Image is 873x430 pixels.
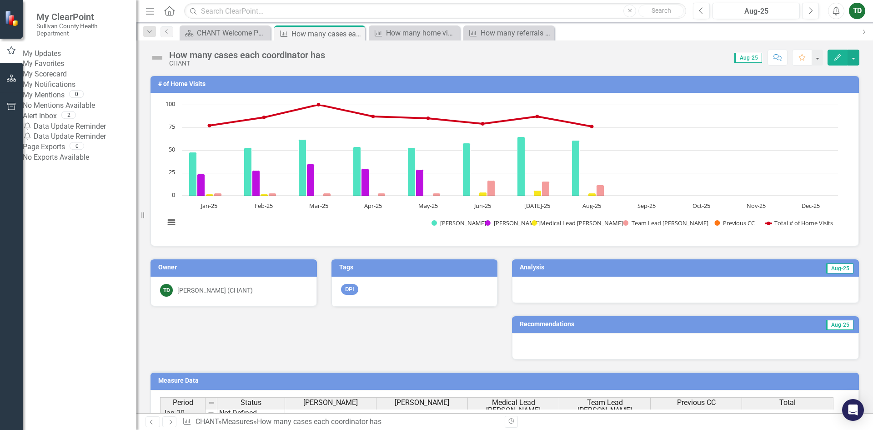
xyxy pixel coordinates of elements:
[150,51,165,65] img: Not Defined
[572,141,580,196] path: Aug-25, 61. Julie Roberts.
[169,168,175,176] text: 25
[341,284,358,295] span: DPI
[189,152,197,196] path: Jan-25, 48. Julie Roberts.
[262,116,266,119] path: Feb-25, 86. Total # of Home Visits.
[23,142,65,152] a: Page Exports
[169,145,175,153] text: 50
[214,193,222,196] path: Jan-25, 3. Team Lead Leslie Foreman.
[361,169,369,196] path: Apr-25, 30. Lisa Greer.
[426,116,430,120] path: May-25, 85. Total # of Home Visits.
[779,399,796,407] span: Total
[826,320,853,330] span: Aug-25
[303,399,358,407] span: [PERSON_NAME]
[206,194,214,196] path: Jan-25, 2. Medical Lead Tracy Dayton .
[255,202,273,210] text: Feb-25
[158,264,312,271] h3: Owner
[652,7,671,14] span: Search
[309,202,328,210] text: Mar-25
[542,182,550,196] path: Jul-25, 16. Team Lead Leslie Foreman.
[339,264,493,271] h3: Tags
[317,103,321,106] path: Mar-25, 100. Total # of Home Visits.
[61,111,76,119] div: 2
[638,5,684,17] button: Search
[200,202,217,210] text: Jan-25
[23,90,65,101] a: My Mentions
[849,3,865,19] div: TD
[588,193,596,196] path: Aug-25, 3. Medical Lead Tracy Dayton .
[677,399,716,407] span: Previous CC
[166,100,175,108] text: 100
[371,27,457,39] a: How many home visits
[5,10,20,26] img: ClearPoint Strategy
[371,115,375,118] path: Apr-25, 87. Total # of Home Visits.
[408,148,416,196] path: May-25, 53. Julie Roberts.
[173,399,193,407] span: Period
[431,219,474,227] button: Show Julie Roberts
[307,164,315,196] path: Mar-25, 35. Lisa Greer.
[534,191,542,196] path: Jul-25, 6. Medical Lead Tracy Dayton .
[23,69,136,80] a: My Scorecard
[23,132,136,142] div: Data Update Reminder
[747,202,766,210] text: Nov-25
[23,49,136,59] a: My Updates
[520,264,674,271] h3: Analysis
[160,284,173,297] div: TD
[184,3,686,19] input: Search ClearPoint...
[222,417,253,426] a: Measures
[734,53,762,63] span: Aug-25
[637,202,656,210] text: Sep-25
[395,399,449,407] span: [PERSON_NAME]
[433,193,441,196] path: May-25, 3. Team Lead Leslie Foreman.
[160,100,849,237] div: Chart. Highcharts interactive chart.
[416,170,424,196] path: May-25, 29. Lisa Greer.
[196,417,218,426] a: CHANT
[766,219,833,227] button: Show Total # of Home Visits
[479,192,487,196] path: Jun-25, 4. Medical Lead Tracy Dayton .
[169,122,175,131] text: 75
[23,101,136,111] div: No Mentions Available
[323,193,331,196] path: Mar-25, 3. Team Lead Leslie Foreman.
[353,147,361,196] path: Apr-25, 54. Julie Roberts.
[177,286,253,295] div: [PERSON_NAME] (CHANT)
[532,219,613,227] button: Show Medical Lead Tracy Dayton
[386,27,457,39] div: How many home visits
[23,80,136,90] a: My Notifications
[481,122,485,126] path: Jun-25, 79. Total # of Home Visits.
[169,50,325,60] div: How many cases each coordinator has
[269,193,276,196] path: Feb-25, 3. Team Lead Leslie Foreman.
[632,219,708,227] text: Team Lead [PERSON_NAME]
[485,219,522,227] button: Show Lisa Greer
[244,148,252,196] path: Feb-25, 53. Julie Roberts.
[536,115,539,118] path: Jul-25, 87. Total # of Home Visits.
[517,137,525,196] path: Jul-25, 65. Julie Roberts.
[197,27,268,39] div: CHANT Welcome Page
[261,194,268,196] path: Feb-25, 2. Medical Lead Tracy Dayton .
[169,60,325,67] div: CHANT
[23,121,136,132] div: Data Update Reminder
[623,219,704,227] button: Show Team Lead Leslie Foreman
[217,408,285,419] td: Not Defined
[208,399,215,406] img: 8DAGhfEEPCf229AAAAAElFTkSuQmCC
[481,27,552,39] div: How many referrals received Vs How many declined, wanted information only, or was unreachable
[826,263,853,273] span: Aug-25
[257,417,381,426] div: How many cases each coordinator has
[418,202,438,210] text: May-25
[208,124,211,127] path: Jan-25, 77. Total # of Home Visits.
[70,142,84,150] div: 0
[299,140,306,196] path: Mar-25, 62. Julie Roberts.
[160,408,206,419] td: Jan-20
[160,100,843,237] svg: Interactive chart
[470,399,557,415] span: Medical Lead [PERSON_NAME]
[842,399,864,421] div: Open Intercom Messenger
[712,3,800,19] button: Aug-25
[692,202,710,210] text: Oct-25
[165,216,178,229] button: View chart menu, Chart
[252,171,260,196] path: Feb-25, 28. Lisa Greer.
[487,181,495,196] path: Jun-25, 17. Team Lead Leslie Foreman.
[158,377,854,384] h3: Measure Data
[463,143,471,196] path: Jun-25, 58. Julie Roberts.
[241,399,261,407] span: Status
[69,91,84,98] div: 0
[182,417,498,427] div: » »
[36,22,127,37] small: Sullivan County Health Department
